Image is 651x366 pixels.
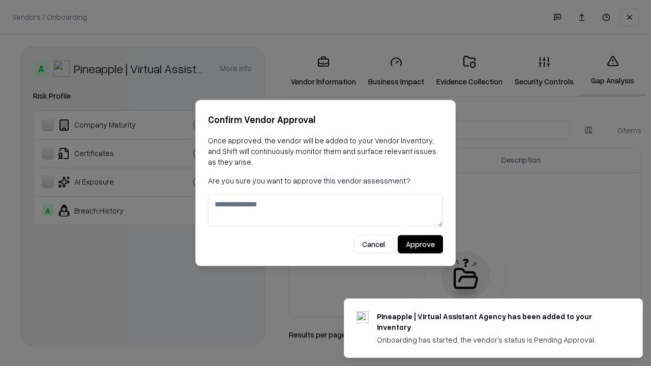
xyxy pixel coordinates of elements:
[353,235,394,254] button: Cancel
[377,334,618,345] div: Onboarding has started, the vendor's status is Pending Approval.
[208,112,443,127] h2: Confirm Vendor Approval
[398,235,443,254] button: Approve
[208,175,443,186] p: Are you sure you want to approve this vendor assessment?
[377,311,618,332] div: Pineapple | Virtual Assistant Agency has been added to your inventory
[208,135,443,167] p: Once approved, the vendor will be added to your Vendor Inventory, and Shift will continuously mon...
[357,311,369,323] img: trypineapple.com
